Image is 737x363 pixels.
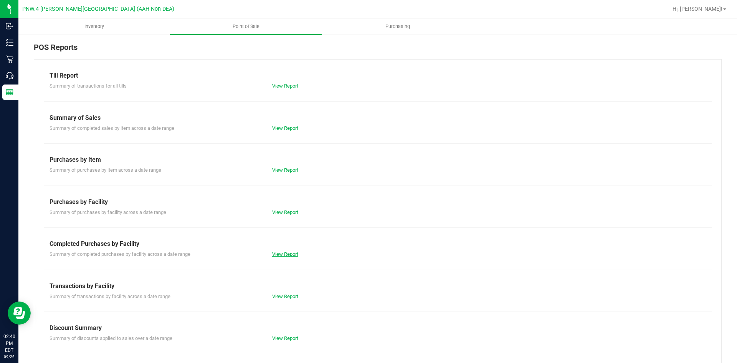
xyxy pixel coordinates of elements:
a: View Report [272,167,298,173]
span: Summary of purchases by facility across a date range [50,209,166,215]
span: Hi, [PERSON_NAME]! [673,6,722,12]
span: Summary of completed purchases by facility across a date range [50,251,190,257]
span: Inventory [74,23,114,30]
p: 09/26 [3,354,15,360]
div: Transactions by Facility [50,282,706,291]
a: View Report [272,125,298,131]
div: Purchases by Item [50,155,706,164]
inline-svg: Inbound [6,22,13,30]
div: Summary of Sales [50,113,706,123]
div: Completed Purchases by Facility [50,239,706,249]
span: Summary of discounts applied to sales over a date range [50,335,172,341]
a: View Report [272,83,298,89]
inline-svg: Call Center [6,72,13,80]
a: Inventory [18,18,170,35]
span: PNW.4-[PERSON_NAME][GEOGRAPHIC_DATA] (AAH Non-DEA) [22,6,174,12]
span: Summary of transactions by facility across a date range [50,293,170,299]
div: Purchases by Facility [50,197,706,207]
a: View Report [272,293,298,299]
a: Purchasing [322,18,473,35]
div: Discount Summary [50,323,706,333]
span: Purchasing [375,23,420,30]
inline-svg: Retail [6,55,13,63]
inline-svg: Reports [6,88,13,96]
p: 02:40 PM EDT [3,333,15,354]
a: View Report [272,209,298,215]
iframe: Resource center [8,302,31,325]
a: View Report [272,251,298,257]
span: Summary of completed sales by item across a date range [50,125,174,131]
a: View Report [272,335,298,341]
span: Point of Sale [222,23,270,30]
div: Till Report [50,71,706,80]
inline-svg: Inventory [6,39,13,46]
span: Summary of purchases by item across a date range [50,167,161,173]
div: POS Reports [34,41,722,59]
a: Point of Sale [170,18,322,35]
span: Summary of transactions for all tills [50,83,127,89]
